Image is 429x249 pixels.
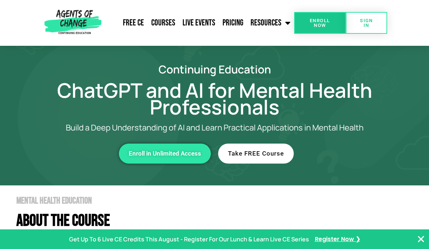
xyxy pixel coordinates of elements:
h2: Continuing Education [18,64,411,75]
h4: About The Course [16,213,422,229]
a: Take FREE Course [218,144,294,164]
a: Courses [148,14,179,32]
span: Take FREE Course [228,150,284,157]
span: SIGN IN [357,18,376,28]
a: Live Events [179,14,219,32]
a: Free CE [119,14,148,32]
span: Enroll in Unlimited Access [129,150,201,157]
a: Pricing [219,14,247,32]
nav: Menu [104,14,294,32]
a: Enroll in Unlimited Access [119,144,211,164]
p: Build a Deep Understanding of AI and Learn Practical Applications in Mental Health [47,123,382,133]
a: Resources [247,14,294,32]
a: SIGN IN [346,12,387,34]
span: Enroll Now [306,18,334,28]
a: Enroll Now [294,12,346,34]
button: Close Banner [417,235,425,244]
p: Get Up To 6 Live CE Credits This August - Register For Our Lunch & Learn Live CE Series [69,234,309,245]
a: Register Now ❯ [315,234,360,245]
h1: ChatGPT and AI for Mental Health Professionals [18,82,411,115]
h2: Mental Health Education [16,196,422,205]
